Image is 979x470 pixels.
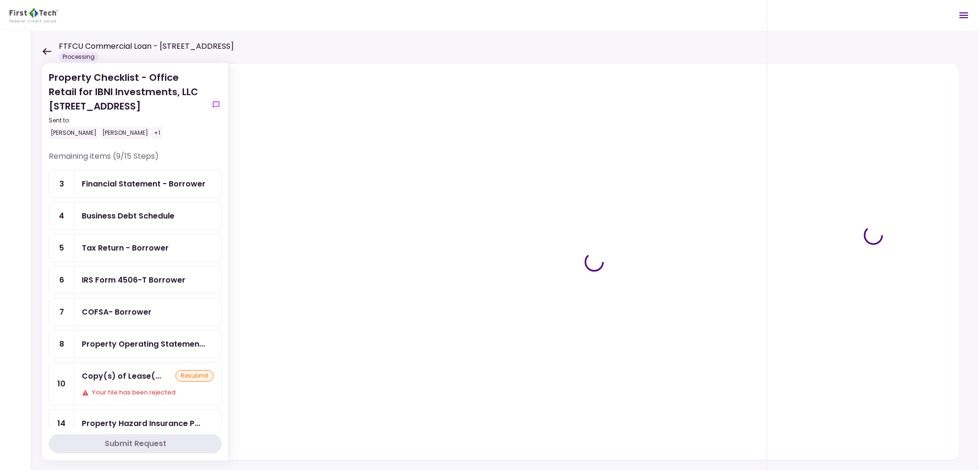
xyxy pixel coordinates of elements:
[210,99,222,110] button: show-messages
[49,409,222,437] a: 14Property Hazard Insurance Policy and Liability Insurance Policy
[49,298,74,326] div: 7
[49,116,207,125] div: Sent to:
[82,306,152,318] div: COFSA- Borrower
[49,298,222,326] a: 7COFSA- Borrower
[82,178,206,190] div: Financial Statement - Borrower
[49,202,222,230] a: 4Business Debt Schedule
[49,234,74,262] div: 5
[49,170,222,198] a: 3Financial Statement - Borrower
[82,210,174,222] div: Business Debt Schedule
[59,52,98,62] div: Processing
[49,234,222,262] a: 5Tax Return - Borrower
[82,370,161,382] div: Copy(s) of Lease(s) and Amendment(s)
[49,266,222,294] a: 6IRS Form 4506-T Borrower
[59,41,234,52] h1: FTFCU Commercial Loan - [STREET_ADDRESS]
[49,266,74,294] div: 6
[49,330,222,358] a: 8Property Operating Statements
[49,410,74,437] div: 14
[100,127,150,139] div: [PERSON_NAME]
[49,434,222,453] button: Submit Request
[49,362,74,405] div: 10
[152,127,162,139] div: +1
[82,417,200,429] div: Property Hazard Insurance Policy and Liability Insurance Policy
[105,438,166,449] div: Submit Request
[49,202,74,230] div: 4
[82,242,169,254] div: Tax Return - Borrower
[49,70,207,139] div: Property Checklist - Office Retail for IBNI Investments, LLC [STREET_ADDRESS]
[10,8,58,22] img: Partner icon
[175,370,214,382] div: resubmit
[49,330,74,358] div: 8
[49,170,74,197] div: 3
[82,388,214,397] div: Your file has been rejected
[82,274,185,286] div: IRS Form 4506-T Borrower
[49,362,222,405] a: 10Copy(s) of Lease(s) and Amendment(s)resubmitYour file has been rejected
[82,338,205,350] div: Property Operating Statements
[49,127,98,139] div: [PERSON_NAME]
[49,151,222,170] div: Remaining items (9/15 Steps)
